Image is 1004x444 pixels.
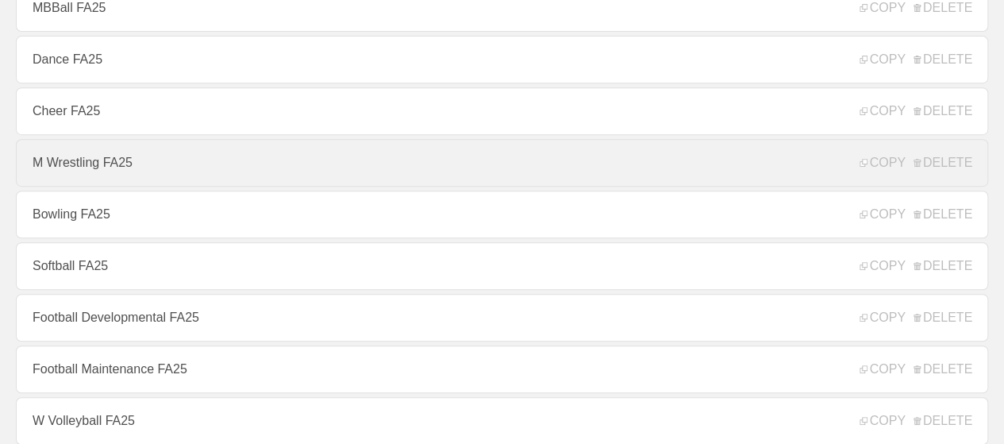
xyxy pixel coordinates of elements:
[914,414,972,428] span: DELETE
[914,156,972,170] span: DELETE
[16,294,988,342] a: Football Developmental FA25
[16,191,988,238] a: Bowling FA25
[914,207,972,222] span: DELETE
[914,311,972,325] span: DELETE
[860,362,905,376] span: COPY
[16,242,988,290] a: Softball FA25
[914,362,972,376] span: DELETE
[16,36,988,83] a: Dance FA25
[860,207,905,222] span: COPY
[914,104,972,118] span: DELETE
[914,1,972,15] span: DELETE
[860,52,905,67] span: COPY
[16,346,988,393] a: Football Maintenance FA25
[914,259,972,273] span: DELETE
[16,87,988,135] a: Cheer FA25
[16,139,988,187] a: M Wrestling FA25
[914,52,972,67] span: DELETE
[860,311,905,325] span: COPY
[860,414,905,428] span: COPY
[860,104,905,118] span: COPY
[925,368,1004,444] iframe: Chat Widget
[860,259,905,273] span: COPY
[860,1,905,15] span: COPY
[860,156,905,170] span: COPY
